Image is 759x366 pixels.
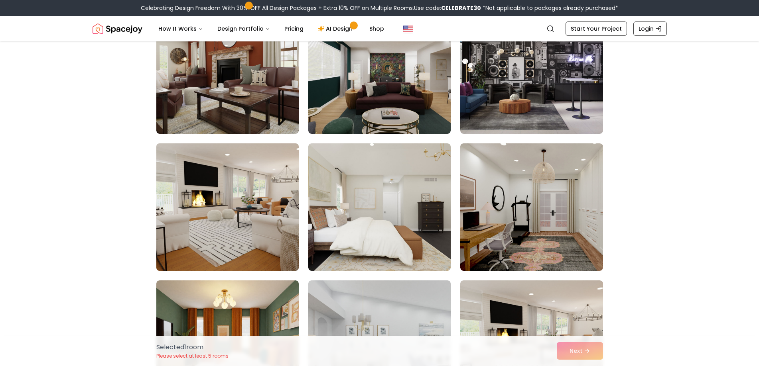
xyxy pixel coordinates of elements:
img: Room room-6 [460,6,603,134]
p: Selected 1 room [156,343,229,352]
a: Spacejoy [93,21,142,37]
img: Room room-4 [156,6,299,134]
a: Pricing [278,21,310,37]
img: Room room-7 [153,140,302,274]
img: United States [403,24,413,33]
a: Shop [363,21,390,37]
img: Room room-5 [308,6,451,134]
nav: Main [152,21,390,37]
img: Room room-8 [308,143,451,271]
button: Design Portfolio [211,21,276,37]
nav: Global [93,16,667,41]
span: *Not applicable to packages already purchased* [481,4,618,12]
a: Start Your Project [566,22,627,36]
span: Use code: [414,4,481,12]
a: Login [633,22,667,36]
p: Please select at least 5 rooms [156,353,229,359]
div: Celebrating Design Freedom With 30% OFF All Design Packages + Extra 10% OFF on Multiple Rooms. [141,4,618,12]
img: Room room-9 [460,143,603,271]
b: CELEBRATE30 [441,4,481,12]
button: How It Works [152,21,209,37]
a: AI Design [311,21,361,37]
img: Spacejoy Logo [93,21,142,37]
